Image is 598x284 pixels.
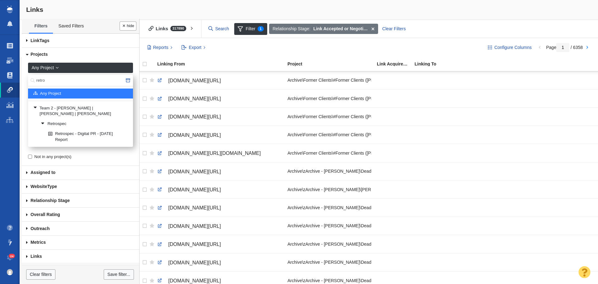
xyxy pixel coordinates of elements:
strong: Link Accepted or Negotiating [313,26,368,32]
a: Overall Rating [22,208,139,222]
div: Archive\Former Clients\#Former Clients ([PERSON_NAME]'s)\Former Clients 2\Trucker Classifieds [287,74,371,87]
div: Archive\zArchive - [PERSON_NAME]\Dead Clients\[GEOGRAPHIC_DATA]--Social Work [287,165,371,178]
div: Archive\zArchive - [PERSON_NAME]\Dead Clients\[GEOGRAPHIC_DATA]--Nursing Degrees [287,237,371,251]
span: [DOMAIN_NAME][URL] [168,114,221,119]
span: Filter [234,23,267,35]
span: Configure Columns [494,44,532,51]
span: Export [189,44,201,51]
a: [DOMAIN_NAME][URL] [157,166,282,177]
a: Assigned to [22,166,139,180]
span: Not in any project(s) [34,154,71,160]
span: [DOMAIN_NAME][URL] [168,205,221,210]
a: Projects [22,48,139,62]
a: Clear filters [26,269,55,280]
button: Reports [144,42,176,53]
span: 24 [9,254,15,258]
span: Website [31,184,47,189]
span: [DOMAIN_NAME][URL][DOMAIN_NAME] [168,151,261,156]
div: Link Acquired By [377,62,414,66]
div: Archive\Former Clients\#Former Clients ([PERSON_NAME]'s)\Former Clients 2\Compare Cards [287,110,371,123]
span: Reports [153,44,168,51]
a: [DOMAIN_NAME][URL] [157,203,282,213]
a: [DOMAIN_NAME][URL] [157,112,282,122]
a: Outreach [22,222,139,236]
a: Team 2 - [PERSON_NAME] | [PERSON_NAME] | [PERSON_NAME] [31,103,129,118]
a: Retrospec - Digital PR - [DATE] Report [47,129,129,144]
span: [DOMAIN_NAME][URL] [168,78,221,83]
a: [DOMAIN_NAME][URL] [157,185,282,195]
a: [DOMAIN_NAME][URL] [157,239,282,250]
input: Search [206,23,232,34]
a: Type [22,180,139,194]
span: [DOMAIN_NAME][URL] [168,224,221,229]
div: Archive\zArchive - [PERSON_NAME]\Dead Clients\[GEOGRAPHIC_DATA]--Nursing Degrees [287,201,371,214]
a: Any Project [29,89,126,98]
a: Tags [22,34,139,48]
a: Link Acquired By [377,62,414,67]
div: Archive\zArchive - [PERSON_NAME]\[PERSON_NAME] - [GEOGRAPHIC_DATA][US_STATE] [GEOGRAPHIC_DATA] UI... [287,183,371,196]
a: [DOMAIN_NAME][URL] [157,130,282,141]
div: Archive\Former Clients\#Former Clients ([PERSON_NAME]'s)\Former Clients 2\Compare Cards [287,128,371,142]
a: Saved Filters [53,20,89,33]
span: Links [26,6,43,13]
span: Link [31,38,40,43]
img: buzzstream_logo_iconsimple.png [7,6,12,13]
div: Archive\Former Clients\#Former Clients ([PERSON_NAME]'s)\Former Clients 2\Careers In Gear [287,146,371,160]
a: Filters [29,20,53,33]
a: Linking From [157,62,287,67]
span: [DOMAIN_NAME][URL] [168,132,221,138]
a: Retrospec [39,119,130,129]
span: [DOMAIN_NAME][URL] [168,169,221,174]
span: Any Project [31,65,54,71]
a: [DOMAIN_NAME][URL][DOMAIN_NAME] [157,148,282,159]
a: Relationship Stage [22,194,139,208]
div: Archive\zArchive - [PERSON_NAME]\Dead Clients\[GEOGRAPHIC_DATA]--Nursing Degrees [287,219,371,233]
span: [DOMAIN_NAME][URL] [168,187,221,192]
span: 1 [258,26,264,31]
span: Page / 6358 [546,45,583,50]
a: [DOMAIN_NAME][URL] [157,221,282,232]
div: Linking From [157,62,287,66]
div: Archive\Former Clients\#Former Clients ([PERSON_NAME]'s)\Former Clients 2\Compare Cards [287,92,371,105]
div: Project [287,62,376,66]
button: Configure Columns [484,42,535,53]
input: Search... [28,75,133,86]
span: [DOMAIN_NAME][URL] [168,96,221,101]
a: [DOMAIN_NAME][URL] [157,258,282,268]
span: [DOMAIN_NAME][URL] [168,278,221,283]
a: [DOMAIN_NAME][URL] [157,94,282,104]
a: Save filter... [104,269,134,280]
button: Done [120,22,136,31]
a: [DOMAIN_NAME][URL] [157,75,282,86]
span: Any Project [40,91,61,97]
button: Export [178,42,209,53]
a: Link Checks [22,263,139,277]
div: Archive\zArchive - [PERSON_NAME]\Dead Clients\[GEOGRAPHIC_DATA]--Nursing Degrees [287,256,371,269]
span: Relationship Stage: [273,26,310,32]
span: [DOMAIN_NAME][URL] [168,242,221,247]
img: d3895725eb174adcf95c2ff5092785ef [7,269,13,275]
input: Not in any project(s) [28,155,32,159]
a: Metrics [22,236,139,250]
span: [DOMAIN_NAME][URL] [168,260,221,265]
div: Clear Filters [379,24,409,34]
a: Links [22,250,139,264]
